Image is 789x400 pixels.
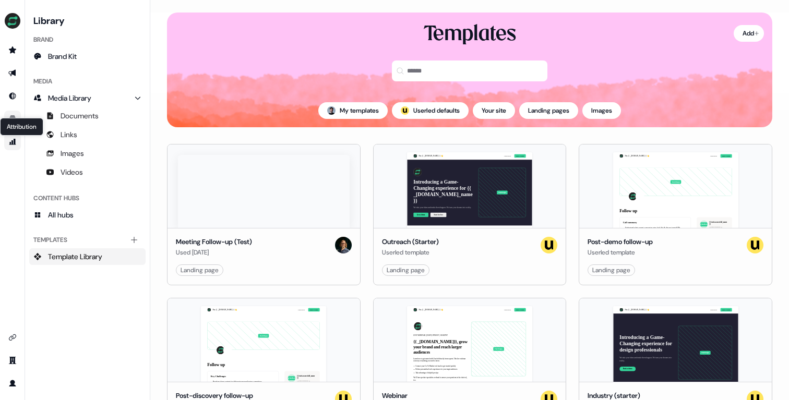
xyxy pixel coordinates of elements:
[579,144,772,285] button: Hey {{ _[DOMAIN_NAME] }} 👋Learn moreBook a demoYour imageFollow upCall summary Understand what cu...
[48,210,74,220] span: All hubs
[4,375,21,392] a: Go to profile
[48,93,91,103] span: Media Library
[335,237,352,253] img: Nick
[29,190,146,207] div: Content Hubs
[327,106,336,115] img: Patrick
[424,21,516,48] div: Templates
[61,167,83,177] span: Videos
[176,237,252,247] div: Meeting Follow-up (Test)
[4,111,21,127] a: Go to templates
[4,352,21,369] a: Go to team
[734,25,764,42] button: Add
[4,134,21,150] a: Go to attribution
[61,129,77,140] span: Links
[4,329,21,346] a: Go to integrations
[592,265,630,275] div: Landing page
[382,247,439,258] div: Userled template
[181,265,219,275] div: Landing page
[29,13,146,27] h3: Library
[4,88,21,104] a: Go to Inbound
[373,144,567,285] button: Hey {{ _[DOMAIN_NAME] }} 👋Learn moreBook a demoIntroducing a Game-Changing experience for {{ _[DO...
[29,126,146,143] a: Links
[582,102,621,119] button: Images
[519,102,578,119] button: Landing pages
[29,207,146,223] a: All hubs
[401,106,409,115] img: userled logo
[29,232,146,248] div: Templates
[167,144,361,285] button: Meeting Follow-up (Test)Meeting Follow-up (Test)Used [DATE]NickLanding page
[178,155,350,228] img: Meeting Follow-up (Test)
[392,102,469,119] button: userled logo;Userled defaults
[318,102,388,119] button: My templates
[61,111,99,121] span: Documents
[588,237,653,247] div: Post-demo follow-up
[48,251,102,262] span: Template Library
[473,102,515,119] button: Your site
[29,48,146,65] a: Brand Kit
[401,106,409,115] div: ;
[29,248,146,265] a: Template Library
[4,65,21,81] a: Go to outbound experience
[29,73,146,90] div: Media
[4,42,21,58] a: Go to prospects
[48,51,77,62] span: Brand Kit
[382,237,439,247] div: Outreach (Starter)
[588,247,653,258] div: Userled template
[176,247,252,258] div: Used [DATE]
[29,90,146,106] a: Media Library
[387,265,425,275] div: Landing page
[541,237,557,253] img: userled logo
[29,164,146,180] a: Videos
[61,148,84,159] span: Images
[29,145,146,162] a: Images
[29,31,146,48] div: Brand
[29,107,146,124] a: Documents
[747,237,763,253] img: userled logo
